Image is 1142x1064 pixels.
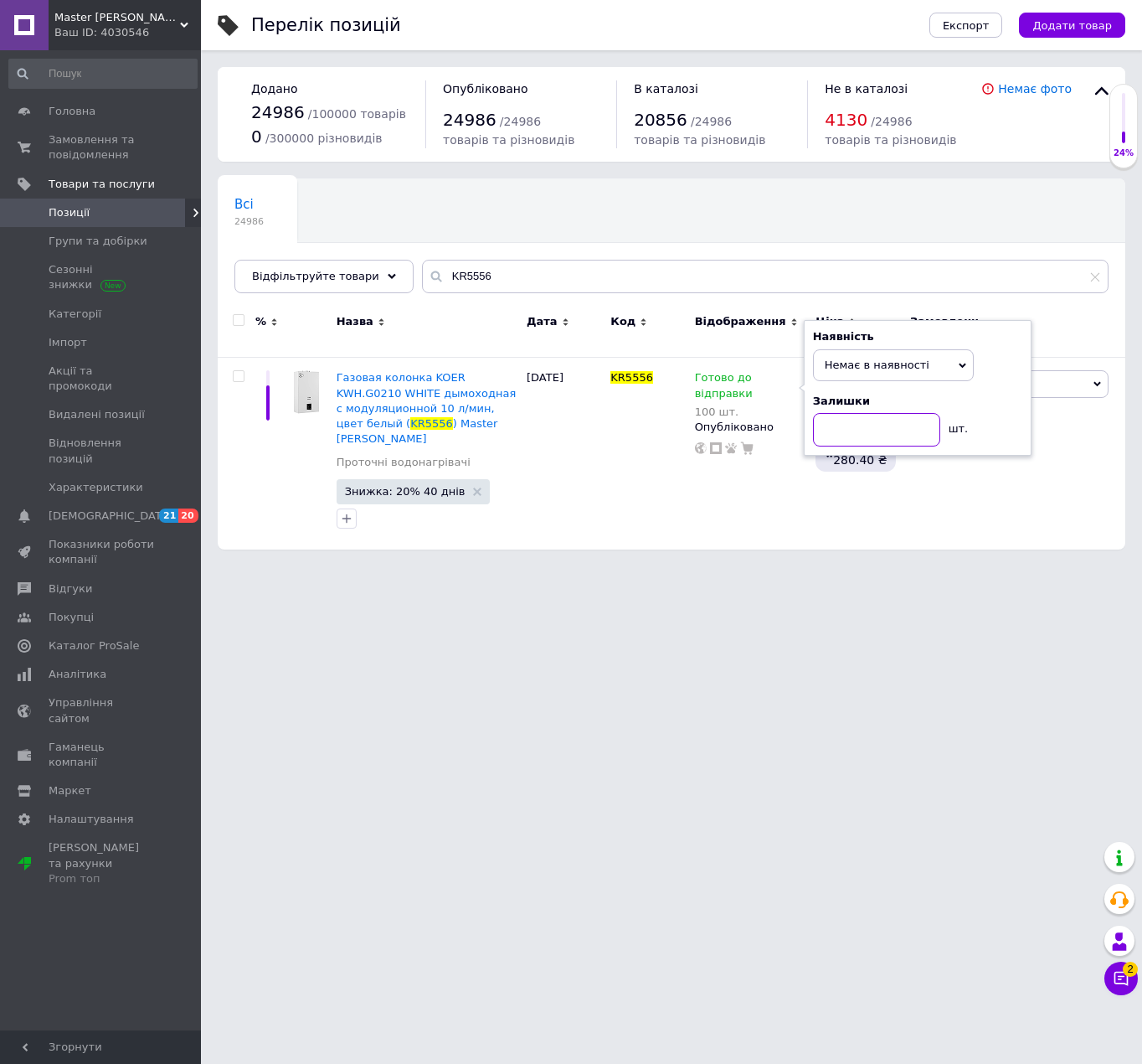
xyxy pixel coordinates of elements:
[1019,13,1125,38] button: Додати товар
[634,110,687,130] span: 20856
[251,17,401,34] div: Перелік позицій
[691,115,732,128] span: / 24986
[265,132,383,145] span: / 300000 різновидів
[159,509,178,523] span: 21
[940,413,974,436] div: шт.
[443,110,496,130] span: 24986
[49,812,134,827] span: Налаштування
[443,82,528,96] span: Опубліковано
[337,314,373,329] span: Назва
[813,394,1022,409] div: Залишки
[825,359,929,371] span: Немає в наявності
[49,537,155,567] span: Показники роботи компанії
[49,132,155,163] span: Замовлення та повідомлення
[49,581,92,597] span: Відгуки
[422,260,1109,293] input: Пошук по назві позиції, артикулу і пошуковим запитам
[695,314,786,329] span: Відображення
[49,205,90,220] span: Позиції
[49,871,155,886] div: Prom топ
[929,13,1003,38] button: Експорт
[49,364,155,394] span: Акції та промокоди
[49,104,95,119] span: Головна
[825,110,867,130] span: 4130
[234,215,264,228] span: 24986
[178,509,198,523] span: 20
[871,115,912,128] span: / 24986
[345,486,466,497] span: Знижка: 20% 40 днів
[522,358,606,550] div: [DATE]
[695,405,807,418] div: 100 шт.
[49,307,101,322] span: Категорії
[610,314,635,329] span: Код
[337,371,517,445] a: Газовая колонка KOER KWH.G0210 WHITE дымоходная с модуляционной 10 л/мин, цвет белый (KR5556) Mas...
[8,59,198,89] input: Пошук
[500,115,541,128] span: / 24986
[943,19,990,32] span: Експорт
[251,82,297,96] span: Додано
[49,407,145,422] span: Видалені позиції
[443,133,574,147] span: товарів та різновидів
[54,10,180,25] span: Master dom
[308,107,406,121] span: / 100000 товарів
[337,371,517,430] span: Газовая колонка KOER KWH.G0210 WHITE дымоходная с модуляционной 10 л/мин, цвет белый (
[54,25,201,40] div: Ваш ID: 4030546
[49,638,139,653] span: Каталог ProSale
[49,667,106,682] span: Аналітика
[285,370,328,414] img: Газовая колонка KOER KWH.G0210 WHITE дымоходная с модуляционной 10 л/мин, цвет белый (KR5556) Mas...
[910,314,982,344] span: Замовлення
[49,177,155,192] span: Товари та послуги
[234,197,254,212] span: Всі
[49,783,91,798] span: Маркет
[634,82,698,96] span: В каталозі
[695,371,753,404] span: Готово до відправки
[998,82,1072,96] a: Немає фото
[610,371,653,384] span: KR5556
[1032,19,1112,32] span: Додати товар
[337,455,471,470] a: Проточні водонагрівачі
[49,610,94,625] span: Покупці
[49,480,143,495] span: Характеристики
[1123,962,1138,977] span: 2
[49,234,147,249] span: Групи та добірки
[634,133,765,147] span: товарів та різновидів
[825,82,908,96] span: Не в каталозі
[695,420,807,435] div: Опубліковано
[527,314,558,329] span: Дата
[813,329,1022,344] div: Наявність
[825,133,956,147] span: товарів та різновидів
[49,335,87,350] span: Імпорт
[49,740,155,770] span: Гаманець компанії
[49,840,155,886] span: [PERSON_NAME] та рахунки
[49,436,155,466] span: Відновлення позицій
[815,314,844,329] span: Ціна
[410,417,453,430] span: KR5556
[252,270,379,282] span: Відфільтруйте товари
[49,695,155,726] span: Управління сайтом
[1110,147,1137,159] div: 24%
[251,102,305,122] span: 24986
[255,314,266,329] span: %
[49,509,172,524] span: [DEMOGRAPHIC_DATA]
[1104,962,1138,995] button: Чат з покупцем2
[251,127,262,147] span: 0
[49,262,155,292] span: Сезонні знижки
